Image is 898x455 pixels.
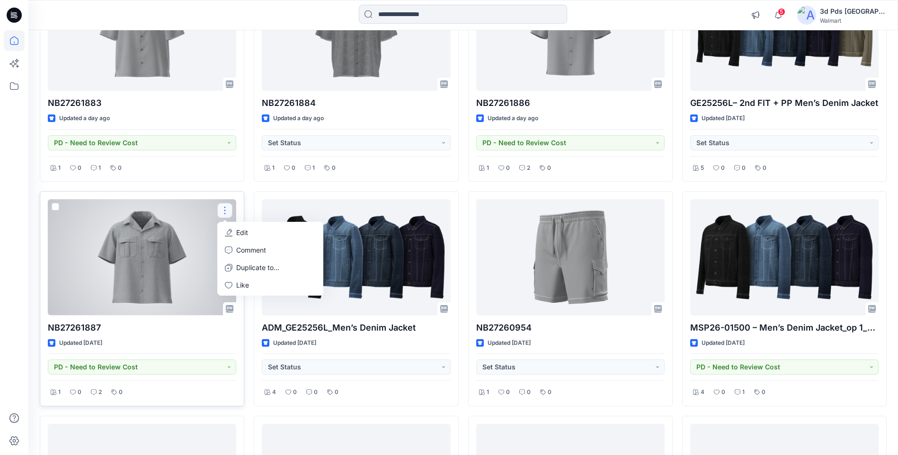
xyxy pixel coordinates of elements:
p: Edit [236,227,248,237]
div: 3d Pds [GEOGRAPHIC_DATA] [820,6,886,17]
p: 0 [721,387,725,397]
p: 1 [487,387,489,397]
p: 1 [487,163,489,173]
p: Like [236,280,249,290]
p: Updated [DATE] [59,338,102,348]
p: 0 [78,163,81,173]
p: 0 [506,163,510,173]
p: 0 [332,163,336,173]
p: NB27261884 [262,96,450,110]
p: Updated [DATE] [702,338,745,348]
p: 0 [314,387,318,397]
p: Updated a day ago [59,114,110,123]
a: ADM_GE25256L_Men’s Denim Jacket [262,199,450,315]
p: 1 [742,387,745,397]
p: NB27261883 [48,96,236,110]
p: Duplicate to... [236,262,279,272]
p: 4 [272,387,276,397]
p: 1 [58,387,61,397]
p: 0 [335,387,338,397]
p: 1 [272,163,275,173]
p: 0 [547,163,551,173]
p: NB27260954 [476,321,665,334]
p: NB27261887 [48,321,236,334]
a: Edit [219,224,321,241]
p: MSP26-01500 – Men’s Denim Jacket_op 1_RECOLOR [690,321,879,334]
p: 4 [701,387,704,397]
p: 0 [293,387,297,397]
p: Updated a day ago [273,114,324,123]
p: 0 [762,387,765,397]
p: 1 [312,163,315,173]
p: Comment [236,245,266,255]
p: 0 [119,387,123,397]
span: 5 [778,8,785,16]
p: Updated [DATE] [273,338,316,348]
p: 0 [742,163,746,173]
p: Updated a day ago [488,114,538,123]
p: ADM_GE25256L_Men’s Denim Jacket [262,321,450,334]
p: 5 [701,163,704,173]
p: 1 [58,163,61,173]
p: 0 [763,163,766,173]
p: 0 [292,163,295,173]
a: MSP26-01500 – Men’s Denim Jacket_op 1_RECOLOR [690,199,879,315]
p: Updated [DATE] [702,114,745,123]
p: 0 [78,387,81,397]
a: NB27261887 [48,199,236,315]
p: 1 [98,163,101,173]
p: 0 [527,387,531,397]
p: 0 [548,387,551,397]
p: 0 [118,163,122,173]
img: avatar [797,6,816,25]
p: 2 [98,387,102,397]
p: 0 [506,387,510,397]
p: 0 [721,163,725,173]
p: 2 [527,163,530,173]
a: NB27260954 [476,199,665,315]
p: NB27261886 [476,96,665,110]
div: Walmart [820,17,886,24]
p: Updated [DATE] [488,338,531,348]
p: GE25256L– 2nd FIT + PP Men’s Denim Jacket [690,96,879,110]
